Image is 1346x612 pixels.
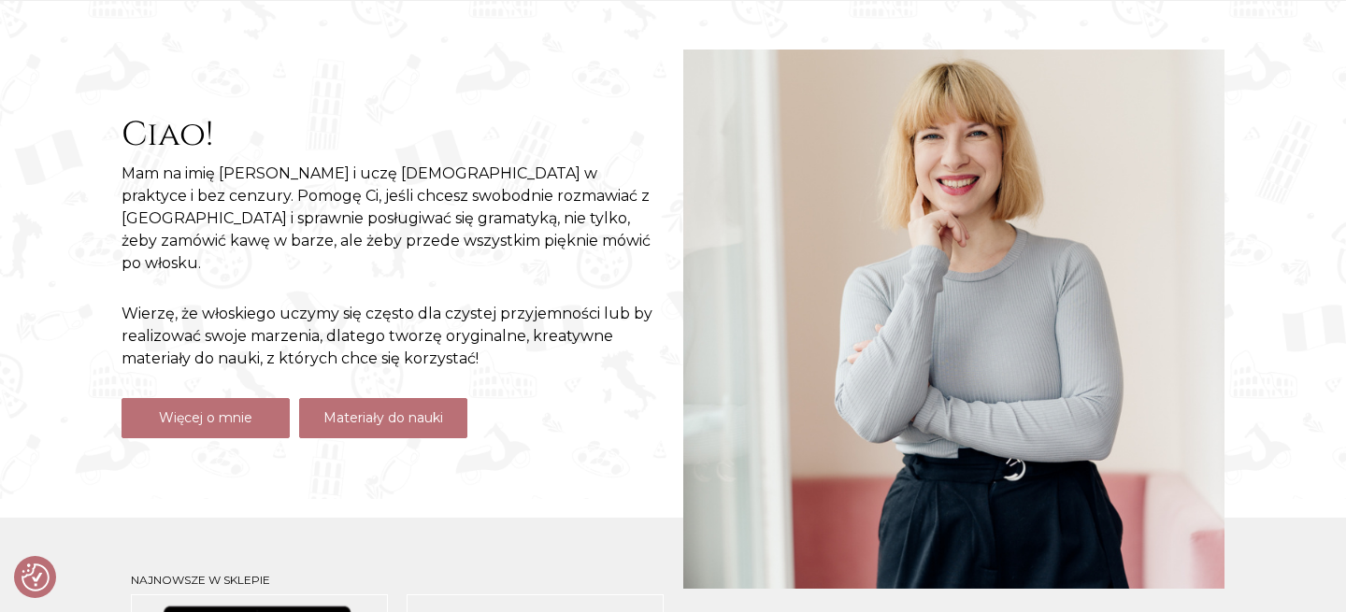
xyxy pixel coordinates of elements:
[122,115,664,155] h2: Ciao!
[131,574,664,587] h3: Najnowsze w sklepie
[299,398,467,438] a: Materiały do nauki
[122,303,664,370] p: Wierzę, że włoskiego uczymy się często dla czystej przyjemności lub by realizować swoje marzenia,...
[21,563,50,591] img: Revisit consent button
[122,398,290,438] a: Więcej o mnie
[21,563,50,591] button: Preferencje co do zgód
[122,163,664,275] p: Mam na imię [PERSON_NAME] i uczę [DEMOGRAPHIC_DATA] w praktyce i bez cenzury. Pomogę Ci, jeśli ch...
